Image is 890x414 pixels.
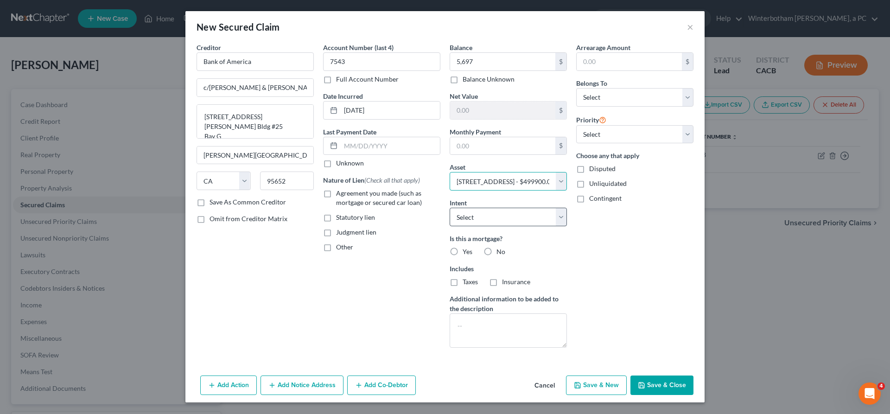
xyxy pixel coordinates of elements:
[555,137,566,155] div: $
[576,43,630,52] label: Arrearage Amount
[589,194,622,202] span: Contingent
[576,114,606,125] label: Priority
[261,376,343,395] button: Add Notice Address
[323,127,376,137] label: Last Payment Date
[450,91,478,101] label: Net Value
[364,176,420,184] span: (Check all that apply)
[336,243,353,251] span: Other
[682,53,693,70] div: $
[323,91,363,101] label: Date Incurred
[450,234,567,243] label: Is this a mortgage?
[630,376,693,395] button: Save & Close
[323,52,440,71] input: XXXX
[555,102,566,119] div: $
[450,53,555,70] input: 0.00
[450,137,555,155] input: 0.00
[566,376,627,395] button: Save & New
[450,294,567,313] label: Additional information to be added to the description
[450,163,465,171] span: Asset
[576,79,607,87] span: Belongs To
[341,102,440,119] input: MM/DD/YYYY
[200,376,257,395] button: Add Action
[336,159,364,168] label: Unknown
[323,175,420,185] label: Nature of Lien
[496,248,505,255] span: No
[336,75,399,84] label: Full Account Number
[210,197,286,207] label: Save As Common Creditor
[450,264,567,274] label: Includes
[450,198,467,208] label: Intent
[336,213,375,221] span: Statutory lien
[502,278,530,286] span: Insurance
[197,20,280,33] div: New Secured Claim
[877,382,885,390] span: 4
[336,189,422,206] span: Agreement you made (such as mortgage or secured car loan)
[687,21,693,32] button: ×
[210,215,287,223] span: Omit from Creditor Matrix
[197,52,314,71] input: Search creditor by name...
[463,248,472,255] span: Yes
[577,53,682,70] input: 0.00
[336,228,376,236] span: Judgment lien
[555,53,566,70] div: $
[450,127,501,137] label: Monthly Payment
[589,179,627,187] span: Unliquidated
[323,43,394,52] label: Account Number (last 4)
[341,137,440,155] input: MM/DD/YYYY
[858,382,881,405] iframe: Intercom live chat
[527,376,562,395] button: Cancel
[589,165,616,172] span: Disputed
[450,43,472,52] label: Balance
[463,278,478,286] span: Taxes
[463,75,515,84] label: Balance Unknown
[450,102,555,119] input: 0.00
[197,79,313,96] input: Enter address...
[197,44,221,51] span: Creditor
[347,376,416,395] button: Add Co-Debtor
[260,172,314,190] input: Enter zip...
[576,151,693,160] label: Choose any that apply
[197,146,313,164] input: Enter city...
